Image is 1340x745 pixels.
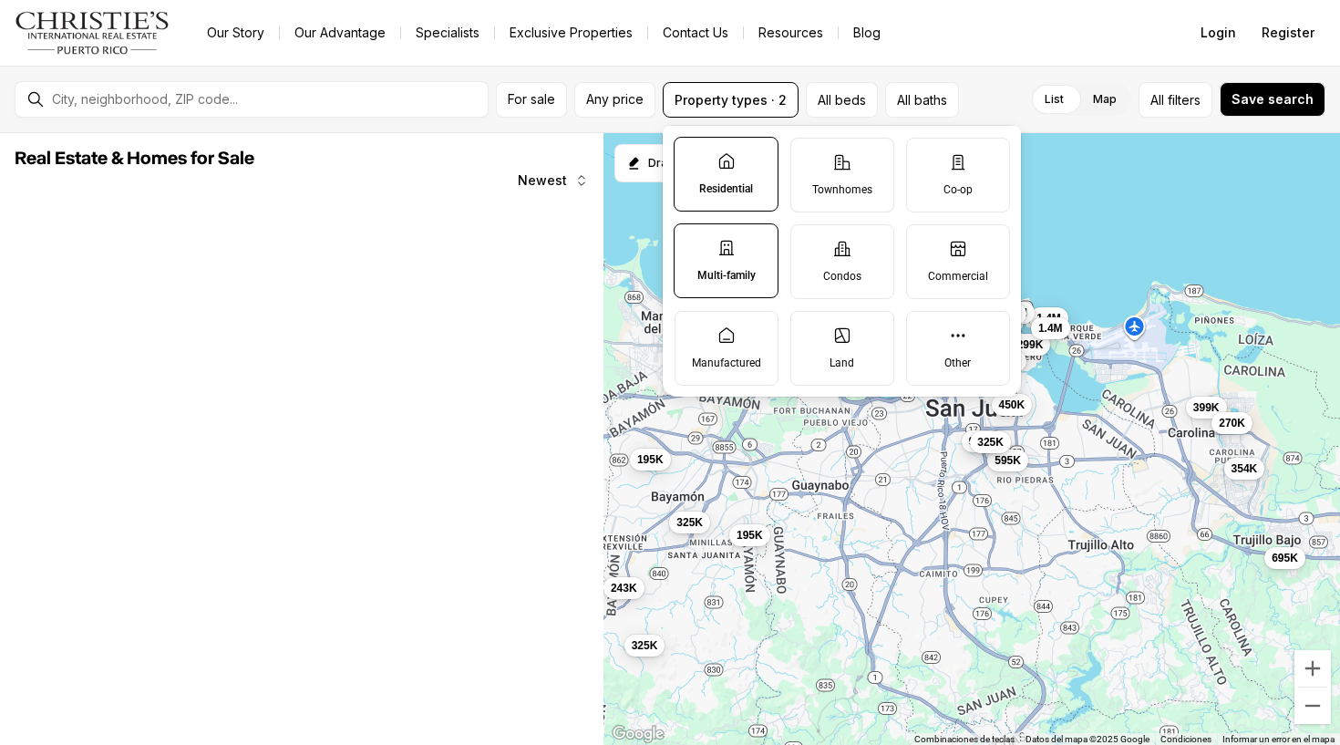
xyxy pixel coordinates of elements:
[1251,15,1325,51] button: Register
[995,453,1021,468] span: 595K
[1272,551,1298,565] span: 695K
[943,182,973,197] p: Co-op
[614,144,688,182] button: Start drawing
[697,268,756,283] p: Multi-family
[630,449,671,471] button: 195K
[699,181,753,196] p: Residential
[611,581,637,595] span: 243K
[1193,400,1220,415] span: 399K
[1231,461,1257,476] span: 354K
[885,82,959,118] button: All baths
[1220,82,1325,117] button: Save search
[995,302,1035,324] button: 2.1M
[518,173,567,188] span: Newest
[1264,547,1305,569] button: 695K
[806,82,878,118] button: All beds
[495,20,647,46] a: Exclusive Properties
[280,20,400,46] a: Our Advantage
[1150,90,1164,109] span: All
[737,528,763,543] span: 195K
[1016,337,1043,352] span: 299K
[1029,307,1068,329] button: 1.4M
[1211,412,1252,434] button: 270K
[624,635,665,657] button: 325K
[928,269,988,284] p: Commercial
[15,11,170,55] img: logo
[574,82,655,118] button: Any price
[637,452,664,467] span: 195K
[987,303,1026,325] button: 1.5M
[692,356,761,370] p: Manufactured
[1036,311,1061,326] span: 1.4M
[192,20,279,46] a: Our Story
[1262,26,1314,40] span: Register
[15,150,254,168] span: Real Estate & Homes for Sale
[507,162,600,199] button: Newest
[1186,397,1227,419] button: 399K
[508,92,555,107] span: For sale
[1201,26,1236,40] span: Login
[1223,458,1264,480] button: 354K
[1219,416,1245,430] span: 270K
[729,524,770,546] button: 195K
[977,435,1004,450] span: 325K
[496,82,567,118] button: For sale
[961,430,1002,452] button: 900K
[968,434,995,449] span: 900K
[663,82,799,118] button: Property types · 2
[1026,734,1149,744] span: Datos del mapa ©2025 Google
[676,515,703,530] span: 325K
[991,394,1032,416] button: 450K
[631,638,657,653] span: 325K
[648,20,743,46] button: Contact Us
[1038,321,1063,336] span: 1.4M
[1139,82,1212,118] button: Allfilters
[839,20,895,46] a: Blog
[823,269,861,284] p: Condos
[812,182,872,197] p: Townhomes
[830,356,854,370] p: Land
[1031,317,1070,339] button: 1.4M
[1190,15,1247,51] button: Login
[1030,83,1078,116] label: List
[1078,83,1131,116] label: Map
[944,356,971,370] p: Other
[1003,305,1027,320] span: 2.1M
[669,512,710,533] button: 325K
[970,431,1011,453] button: 325K
[744,20,838,46] a: Resources
[603,577,644,599] button: 243K
[1009,334,1050,356] button: 299K
[987,450,1028,471] button: 595K
[401,20,494,46] a: Specialists
[998,398,1025,412] span: 450K
[1168,90,1201,109] span: filters
[1232,92,1314,107] span: Save search
[586,92,644,107] span: Any price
